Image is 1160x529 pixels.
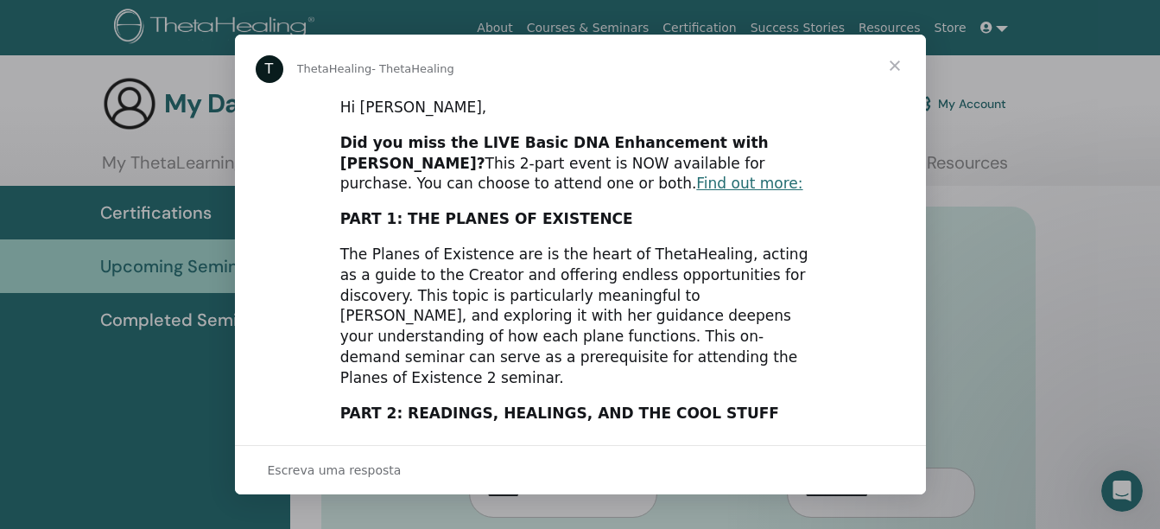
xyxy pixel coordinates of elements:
[340,134,769,172] b: Did you miss the LIVE Basic DNA Enhancement with [PERSON_NAME]?
[256,55,283,83] div: Profile image for ThetaHealing
[696,175,802,192] a: Find out more:
[268,459,402,481] span: Escreva uma resposta
[864,35,926,97] span: Fechar
[297,62,372,75] span: ThetaHealing
[235,445,926,494] div: Abra a conversa e responda
[340,405,779,422] b: PART 2: READINGS, HEALINGS, AND THE COOL STUFF
[340,245,821,389] div: The Planes of Existence are is the heart of ThetaHealing, acting as a guide to the Creator and of...
[340,133,821,194] div: This 2-part event is NOW available for purchase. You can choose to attend one or both.
[371,62,454,75] span: - ThetaHealing
[340,98,821,118] div: Hi [PERSON_NAME],
[340,210,633,227] b: PART 1: THE PLANES OF EXISTENCE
